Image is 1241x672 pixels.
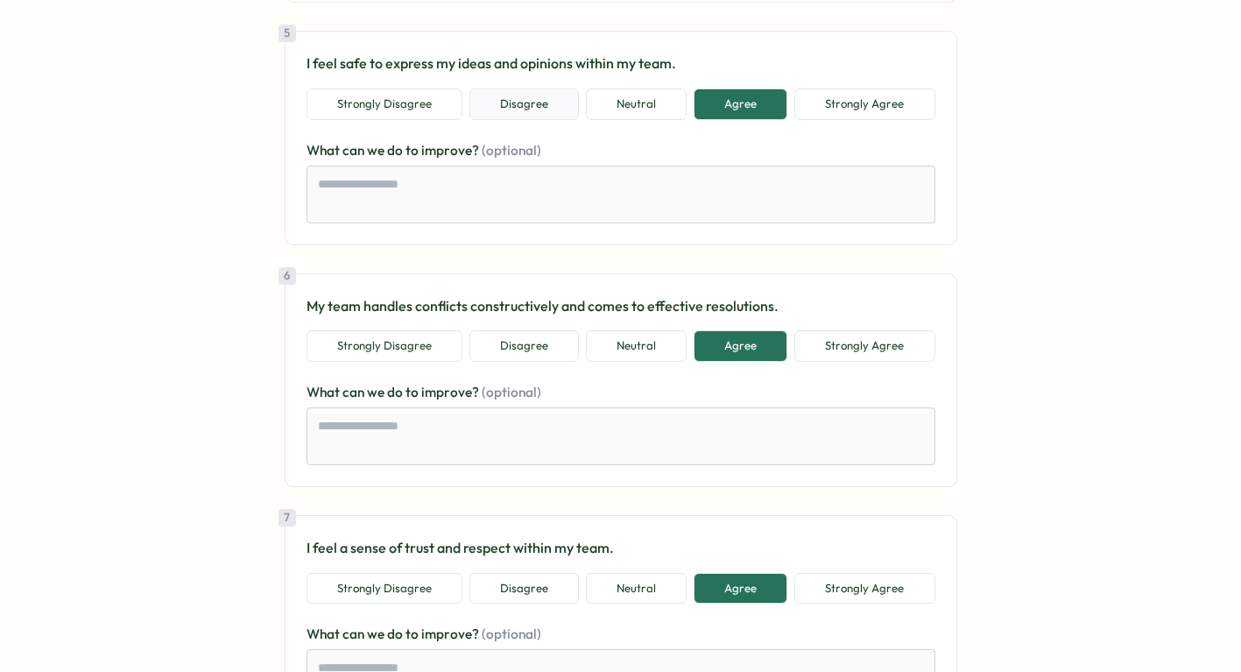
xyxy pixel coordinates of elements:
span: do [387,142,405,159]
span: we [367,626,387,642]
span: (optional) [482,384,541,400]
button: Strongly Disagree [307,573,462,605]
span: improve? [421,384,482,400]
span: do [387,384,405,400]
span: What [307,142,342,159]
p: I feel safe to express my ideas and opinions within my team. [307,53,935,74]
span: What [307,626,342,642]
button: Strongly Agree [794,88,934,120]
div: 6 [279,267,296,285]
button: Neutral [586,573,687,605]
button: Strongly Disagree [307,330,462,362]
span: do [387,626,405,642]
button: Agree [694,330,787,362]
button: Agree [694,573,787,605]
span: (optional) [482,142,541,159]
div: 7 [279,509,296,527]
div: 5 [279,25,296,42]
span: we [367,142,387,159]
button: Disagree [469,330,579,362]
span: can [342,142,367,159]
button: Disagree [469,573,579,605]
button: Disagree [469,88,579,120]
span: to [405,384,421,400]
span: to [405,142,421,159]
span: improve? [421,142,482,159]
button: Neutral [586,88,687,120]
button: Strongly Agree [794,330,934,362]
span: (optional) [482,626,541,642]
button: Strongly Disagree [307,88,462,120]
p: I feel a sense of trust and respect within my team. [307,537,935,559]
span: can [342,626,367,642]
span: What [307,384,342,400]
span: improve? [421,626,482,642]
button: Agree [694,88,787,120]
span: we [367,384,387,400]
p: My team handles conflicts constructively and comes to effective resolutions. [307,295,935,317]
span: to [405,626,421,642]
button: Neutral [586,330,687,362]
span: can [342,384,367,400]
button: Strongly Agree [794,573,934,605]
